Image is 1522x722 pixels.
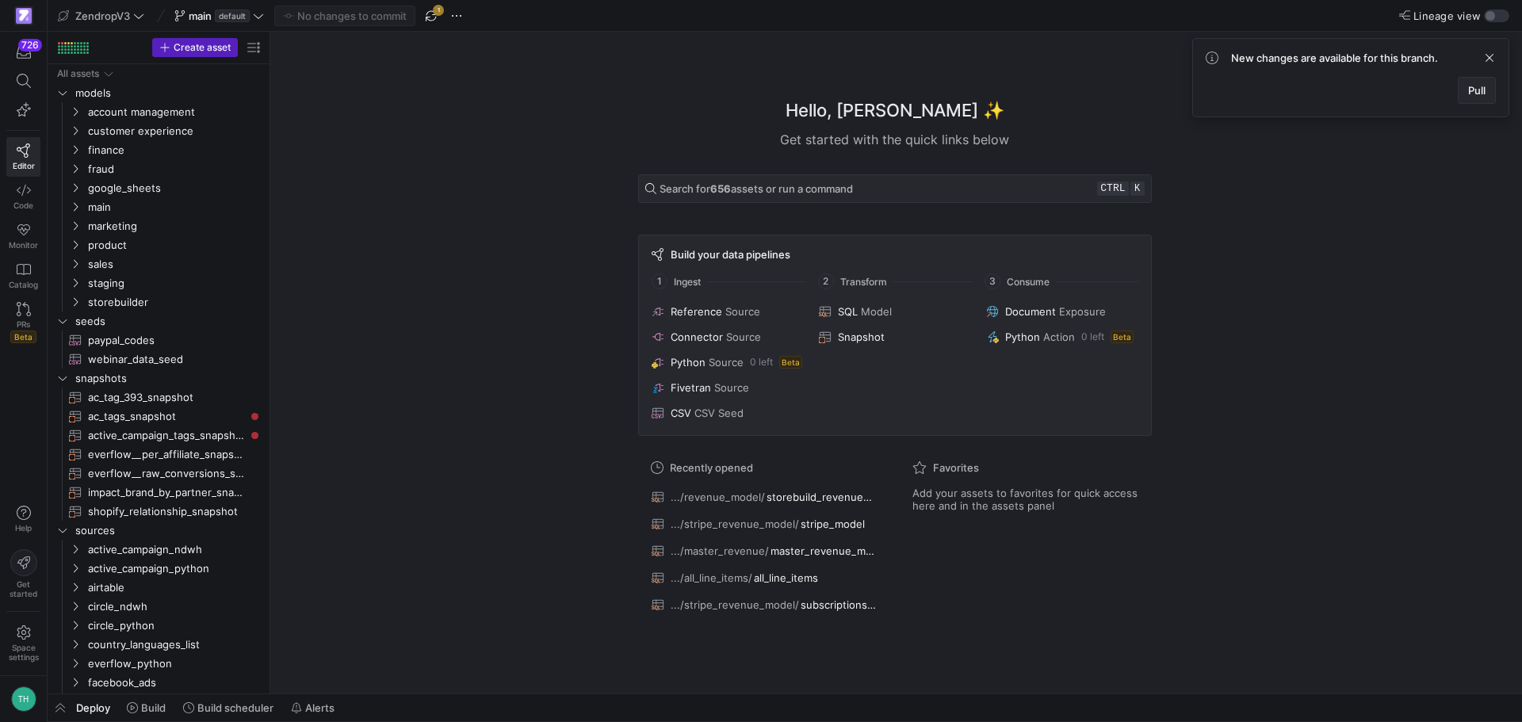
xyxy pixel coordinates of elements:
[6,499,40,540] button: Help
[714,381,749,394] span: Source
[638,130,1152,149] div: Get started with the quick links below
[648,403,806,422] button: CSVCSV Seed
[54,369,263,388] div: Press SPACE to select this row.
[10,330,36,343] span: Beta
[754,571,818,584] span: all_line_items
[648,353,806,372] button: PythonSource0 leftBeta
[801,518,865,530] span: stripe_model
[54,273,263,292] div: Press SPACE to select this row.
[54,197,263,216] div: Press SPACE to select this row.
[816,302,973,321] button: SQLModel
[6,296,40,350] a: PRsBeta
[88,293,261,311] span: storebuilder
[1005,330,1040,343] span: Python
[88,579,261,597] span: airtable
[54,254,263,273] div: Press SPACE to select this row.
[54,388,263,407] div: Press SPACE to select this row.
[671,305,722,318] span: Reference
[671,491,765,503] span: .../revenue_model/
[88,636,261,654] span: country_languages_list
[1059,305,1106,318] span: Exposure
[174,42,231,53] span: Create asset
[88,426,245,445] span: active_campaign_tags_snapshot​​​​​​​
[54,464,263,483] div: Press SPACE to select this row.
[88,655,261,673] span: everflow_python
[767,491,877,503] span: storebuild_revenue_model
[88,179,261,197] span: google_sheets
[88,331,245,350] span: paypal_codes​​​​​​
[6,543,40,605] button: Getstarted
[779,356,802,369] span: Beta
[75,312,261,330] span: seeds
[912,487,1139,512] span: Add your assets to favorites for quick access here and in the assets panel
[54,635,263,654] div: Press SPACE to select this row.
[671,598,799,611] span: .../stripe_revenue_model/
[6,137,40,177] a: Editor
[17,319,30,329] span: PRs
[54,330,263,350] div: Press SPACE to select this row.
[801,598,877,611] span: subscriptions_model
[1043,330,1075,343] span: Action
[1005,305,1056,318] span: Document
[726,330,761,343] span: Source
[660,182,853,195] span: Search for assets or run a command
[816,327,973,346] button: Snapshot
[54,140,263,159] div: Press SPACE to select this row.
[933,461,979,474] span: Favorites
[671,330,723,343] span: Connector
[88,217,261,235] span: marketing
[648,594,881,615] button: .../stripe_revenue_model/subscriptions_model
[120,694,173,721] button: Build
[1413,10,1481,22] span: Lineage view
[54,445,263,464] a: everflow__per_affiliate_snapshot​​​​​​​
[152,38,238,57] button: Create asset
[1097,181,1128,196] kbd: ctrl
[88,502,245,521] span: shopify_relationship_snapshot​​​​​​​
[1081,331,1104,342] span: 0 left
[54,350,263,369] a: webinar_data_seed​​​​​​
[88,160,261,178] span: fraud
[710,182,731,195] strong: 656
[88,541,261,559] span: active_campaign_ndwh
[88,407,245,426] span: ac_tags_snapshot​​​​​​​
[54,121,263,140] div: Press SPACE to select this row.
[54,654,263,673] div: Press SPACE to select this row.
[671,544,769,557] span: .../master_revenue/
[176,694,281,721] button: Build scheduler
[54,311,263,330] div: Press SPACE to select this row.
[6,682,40,716] button: TH
[671,407,691,419] span: CSV
[54,330,263,350] a: paypal_codes​​​​​​
[18,39,42,52] div: 726
[88,122,261,140] span: customer experience
[861,305,892,318] span: Model
[838,305,858,318] span: SQL
[648,327,806,346] button: ConnectorSource
[54,407,263,426] a: ac_tags_snapshot​​​​​​​
[54,350,263,369] div: Press SPACE to select this row.
[197,701,273,714] span: Build scheduler
[648,302,806,321] button: ReferenceSource
[54,502,263,521] div: Press SPACE to select this row.
[6,256,40,296] a: Catalog
[54,521,263,540] div: Press SPACE to select this row.
[88,255,261,273] span: sales
[10,579,37,598] span: Get started
[75,369,261,388] span: snapshots
[54,102,263,121] div: Press SPACE to select this row.
[54,540,263,559] div: Press SPACE to select this row.
[189,10,212,22] span: main
[1231,52,1438,64] span: New changes are available for this branch.
[88,464,245,483] span: everflow__raw_conversions_snapshot​​​​​​​
[88,141,261,159] span: finance
[648,567,881,588] button: .../all_line_items/all_line_items
[54,159,263,178] div: Press SPACE to select this row.
[54,235,263,254] div: Press SPACE to select this row.
[141,701,166,714] span: Build
[54,292,263,311] div: Press SPACE to select this row.
[54,216,263,235] div: Press SPACE to select this row.
[54,502,263,521] a: shopify_relationship_snapshot​​​​​​​
[6,177,40,216] a: Code
[54,597,263,616] div: Press SPACE to select this row.
[1111,330,1134,343] span: Beta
